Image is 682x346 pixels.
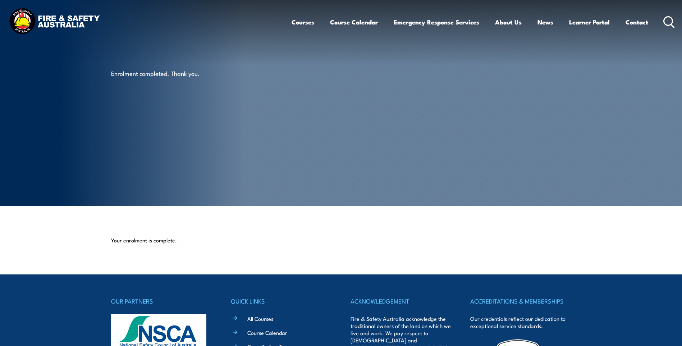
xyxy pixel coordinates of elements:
p: Our credentials reflect our dedication to exceptional service standards. [470,315,571,329]
h4: QUICK LINKS [231,296,331,306]
a: Course Calendar [330,13,378,32]
a: Learner Portal [569,13,610,32]
a: About Us [495,13,522,32]
h4: ACKNOWLEDGEMENT [351,296,451,306]
a: News [537,13,553,32]
a: All Courses [247,315,273,322]
a: Emergency Response Services [394,13,479,32]
p: Enrolment completed. Thank you. [111,69,242,77]
p: Your enrolment is complete. [111,237,571,244]
a: Courses [292,13,314,32]
a: Course Calendar [247,329,287,336]
h4: OUR PARTNERS [111,296,212,306]
h4: ACCREDITATIONS & MEMBERSHIPS [470,296,571,306]
a: Contact [626,13,648,32]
